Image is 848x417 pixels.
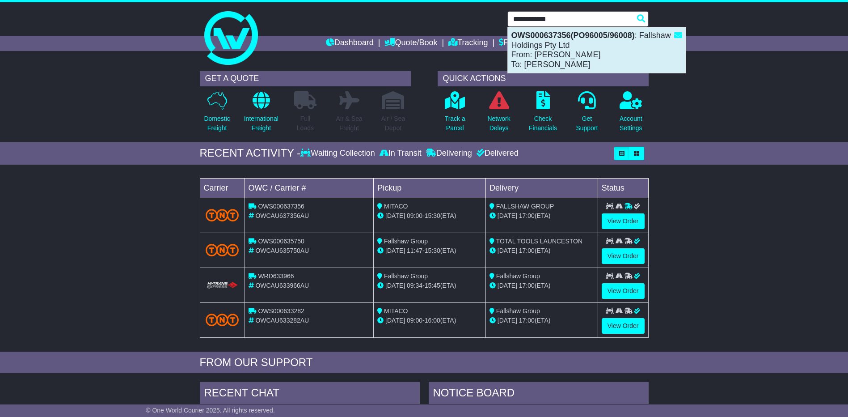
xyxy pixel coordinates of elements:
span: 17:00 [519,282,535,289]
a: View Order [602,248,645,264]
span: 09:00 [407,317,422,324]
div: : Fallshaw Holdings Pty Ltd From: [PERSON_NAME] To: [PERSON_NAME] [508,27,686,73]
a: View Order [602,283,645,299]
span: 09:34 [407,282,422,289]
p: Air & Sea Freight [336,114,363,133]
div: - (ETA) [377,281,482,290]
span: MITACO [384,307,408,315]
span: 15:30 [425,247,440,254]
div: (ETA) [489,246,594,255]
p: Check Financials [529,114,557,133]
p: Domestic Freight [204,114,230,133]
div: Delivered [474,149,519,158]
span: [DATE] [498,282,517,289]
span: Fallshaw Group [496,307,540,315]
p: Full Loads [294,114,316,133]
span: [DATE] [498,247,517,254]
span: [DATE] [385,212,405,219]
span: OWCAU635750AU [255,247,309,254]
div: NOTICE BOARD [429,382,649,406]
span: OWCAU633282AU [255,317,309,324]
img: TNT_Domestic.png [206,209,239,221]
a: NetworkDelays [487,91,510,138]
span: Fallshaw Group [496,272,540,280]
strong: OWS000637356(PO96005/96008) [511,31,635,40]
span: 09:00 [407,212,422,219]
a: View Order [602,213,645,229]
span: © One World Courier 2025. All rights reserved. [146,407,275,414]
a: AccountSettings [619,91,643,138]
span: 11:47 [407,247,422,254]
span: TOTAL TOOLS LAUNCESTON [496,238,582,245]
div: - (ETA) [377,316,482,325]
img: HiTrans.png [206,281,239,290]
div: GET A QUOTE [200,71,411,86]
span: 16:00 [425,317,440,324]
div: Waiting Collection [300,149,377,158]
span: OWCAU633966AU [255,282,309,289]
span: 15:30 [425,212,440,219]
p: International Freight [244,114,278,133]
span: 17:00 [519,247,535,254]
div: (ETA) [489,211,594,221]
a: DomesticFreight [203,91,230,138]
p: Account Settings [620,114,642,133]
a: View Order [602,318,645,334]
div: RECENT ACTIVITY - [200,147,301,160]
a: InternationalFreight [244,91,279,138]
span: [DATE] [498,212,517,219]
td: Pickup [374,178,486,198]
span: OWS000633282 [258,307,304,315]
p: Network Delays [487,114,510,133]
p: Air / Sea Depot [381,114,405,133]
div: (ETA) [489,281,594,290]
a: Financials [499,36,540,51]
p: Track a Parcel [445,114,465,133]
div: FROM OUR SUPPORT [200,356,649,369]
span: [DATE] [498,317,517,324]
span: FALLSHAW GROUP [496,203,554,210]
span: OWCAU637356AU [255,212,309,219]
span: 17:00 [519,317,535,324]
span: 17:00 [519,212,535,219]
span: WRD633966 [258,272,294,280]
a: GetSupport [575,91,598,138]
div: Delivering [424,149,474,158]
img: TNT_Domestic.png [206,244,239,256]
td: Status [598,178,648,198]
div: - (ETA) [377,211,482,221]
td: Delivery [485,178,598,198]
div: RECENT CHAT [200,382,420,406]
div: In Transit [377,149,424,158]
span: [DATE] [385,247,405,254]
span: 15:45 [425,282,440,289]
td: Carrier [200,178,245,198]
span: Fallshaw Group [384,272,428,280]
a: Quote/Book [384,36,437,51]
div: - (ETA) [377,246,482,255]
a: Track aParcel [444,91,466,138]
span: OWS000635750 [258,238,304,245]
a: Tracking [448,36,488,51]
span: OWS000637356 [258,203,304,210]
span: [DATE] [385,317,405,324]
span: MITACO [384,203,408,210]
td: OWC / Carrier # [245,178,374,198]
a: CheckFinancials [528,91,557,138]
span: Fallshaw Group [384,238,428,245]
div: QUICK ACTIONS [438,71,649,86]
span: [DATE] [385,282,405,289]
img: TNT_Domestic.png [206,314,239,326]
p: Get Support [576,114,598,133]
a: Dashboard [326,36,374,51]
div: (ETA) [489,316,594,325]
